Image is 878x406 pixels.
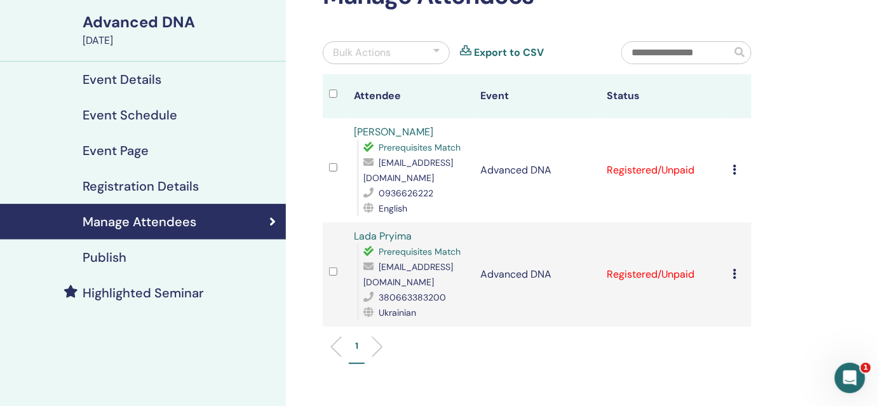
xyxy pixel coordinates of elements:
[600,74,727,118] th: Status
[83,214,196,229] h4: Manage Attendees
[379,187,434,199] span: 0936626222
[861,363,871,373] span: 1
[333,45,391,60] div: Bulk Actions
[355,229,412,243] a: Lada Pryima
[75,11,286,48] a: Advanced DNA[DATE]
[379,307,417,318] span: Ukrainian
[355,125,434,139] a: [PERSON_NAME]
[83,179,199,194] h4: Registration Details
[474,118,600,222] td: Advanced DNA
[364,157,454,184] span: [EMAIL_ADDRESS][DOMAIN_NAME]
[83,33,278,48] div: [DATE]
[83,143,149,158] h4: Event Page
[474,74,600,118] th: Event
[83,107,177,123] h4: Event Schedule
[379,246,461,257] span: Prerequisites Match
[474,45,544,60] a: Export to CSV
[835,363,865,393] iframe: Intercom live chat
[379,142,461,153] span: Prerequisites Match
[83,250,126,265] h4: Publish
[379,292,447,303] span: 380663383200
[364,261,454,288] span: [EMAIL_ADDRESS][DOMAIN_NAME]
[355,339,358,353] p: 1
[83,72,161,87] h4: Event Details
[83,285,204,301] h4: Highlighted Seminar
[474,222,600,327] td: Advanced DNA
[348,74,475,118] th: Attendee
[379,203,408,214] span: English
[83,11,278,33] div: Advanced DNA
